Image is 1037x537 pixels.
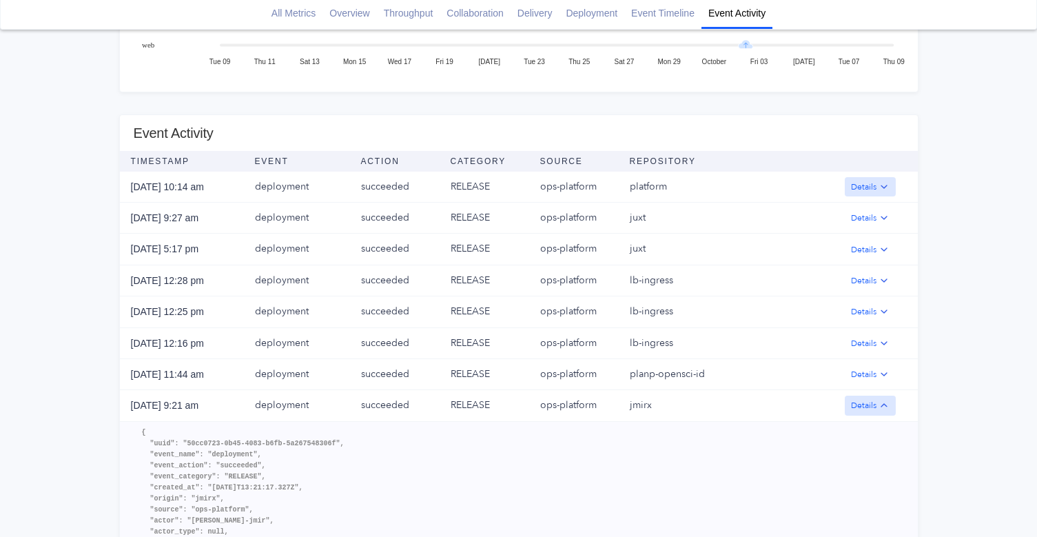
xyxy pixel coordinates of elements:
[142,41,155,49] text: web
[131,400,199,411] span: [DATE] 9:21 am
[619,151,823,172] th: Repository
[529,327,619,358] td: ops-platform
[478,58,500,65] text: [DATE]
[879,181,890,192] img: Angle-down.svg
[350,172,440,203] td: succeeded
[879,369,890,380] img: Angle-down.svg
[845,208,896,227] button: Details
[254,58,276,65] text: Thu 11
[845,242,896,255] span: Toggle Row Expanded
[244,151,350,172] th: Event
[619,203,823,234] td: juxt
[614,58,634,65] text: Sat 27
[299,58,319,65] text: Sat 13
[384,6,433,21] span: Throughput
[244,172,350,203] td: deployment
[529,172,619,203] td: ops-platform
[566,6,617,21] span: Deployment
[440,234,529,265] td: RELEASE
[845,271,896,290] button: Details
[708,6,766,21] span: Event Activity
[619,358,823,389] td: planp-opensci-id
[529,203,619,234] td: ops-platform
[440,203,529,234] td: RELEASE
[120,151,244,172] th: Timestamp
[529,358,619,389] td: ops-platform
[845,179,896,192] span: Toggle Row Expanded
[440,265,529,296] td: RELEASE
[350,151,440,172] th: Action
[879,244,890,255] img: Angle-down.svg
[244,265,350,296] td: deployment
[440,358,529,389] td: RELEASE
[879,306,890,317] img: Angle-down.svg
[350,358,440,389] td: succeeded
[845,177,896,196] button: Details
[342,58,366,65] text: Mon 15
[131,275,204,286] span: [DATE] 12:28 pm
[440,390,529,421] td: RELEASE
[879,212,890,223] img: Angle-down.svg
[529,296,619,327] td: ops-platform
[619,327,823,358] td: lb-ingress
[244,203,350,234] td: deployment
[701,58,726,65] text: October
[845,365,896,384] button: Details
[619,265,823,296] td: lb-ingress
[619,390,823,421] td: jmirx
[845,305,896,318] span: Toggle Row Expanded
[879,400,890,411] img: Angle-up.svg
[131,212,199,223] span: [DATE] 9:27 am
[440,172,529,203] td: RELEASE
[131,338,204,349] span: [DATE] 12:16 pm
[845,367,896,380] span: Toggle Row Expanded
[793,58,815,65] text: [DATE]
[619,296,823,327] td: lb-ingress
[435,58,453,65] text: Fri 19
[568,58,591,65] text: Thu 25
[131,181,204,192] span: [DATE] 10:14 am
[350,390,440,421] td: succeeded
[845,302,896,321] button: Details
[529,390,619,421] td: ops-platform
[845,210,896,223] span: Toggle Row Expanded
[350,234,440,265] td: succeeded
[209,58,230,65] text: Tue 09
[244,327,350,358] td: deployment
[350,296,440,327] td: succeeded
[244,296,350,327] td: deployment
[845,336,896,349] span: Toggle Row Expanded
[750,58,768,65] text: Fri 03
[845,396,896,415] button: Details
[244,390,350,421] td: deployment
[350,265,440,296] td: succeeded
[879,275,890,286] img: Angle-down.svg
[517,6,553,21] span: Delivery
[131,306,204,317] span: [DATE] 12:25 pm
[244,234,350,265] td: deployment
[131,369,204,380] span: [DATE] 11:44 am
[244,358,350,389] td: deployment
[446,6,504,21] span: Collaboration
[350,327,440,358] td: succeeded
[838,58,859,65] text: Tue 07
[657,58,681,65] text: Mon 29
[879,338,890,349] img: Angle-down.svg
[350,203,440,234] td: succeeded
[387,58,411,65] text: Wed 17
[529,151,619,172] th: Source
[529,265,619,296] td: ops-platform
[845,273,896,286] span: Toggle Row Expanded
[619,172,823,203] td: platform
[131,243,199,254] span: [DATE] 5:17 pm
[529,234,619,265] td: ops-platform
[619,234,823,265] td: juxt
[524,58,545,65] text: Tue 23
[845,239,896,259] button: Details
[883,58,905,65] text: Thu 09
[123,115,918,151] h3: Event Activity
[845,398,896,412] span: Toggle Row Expanded
[440,296,529,327] td: RELEASE
[440,151,529,172] th: Category
[440,327,529,358] td: RELEASE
